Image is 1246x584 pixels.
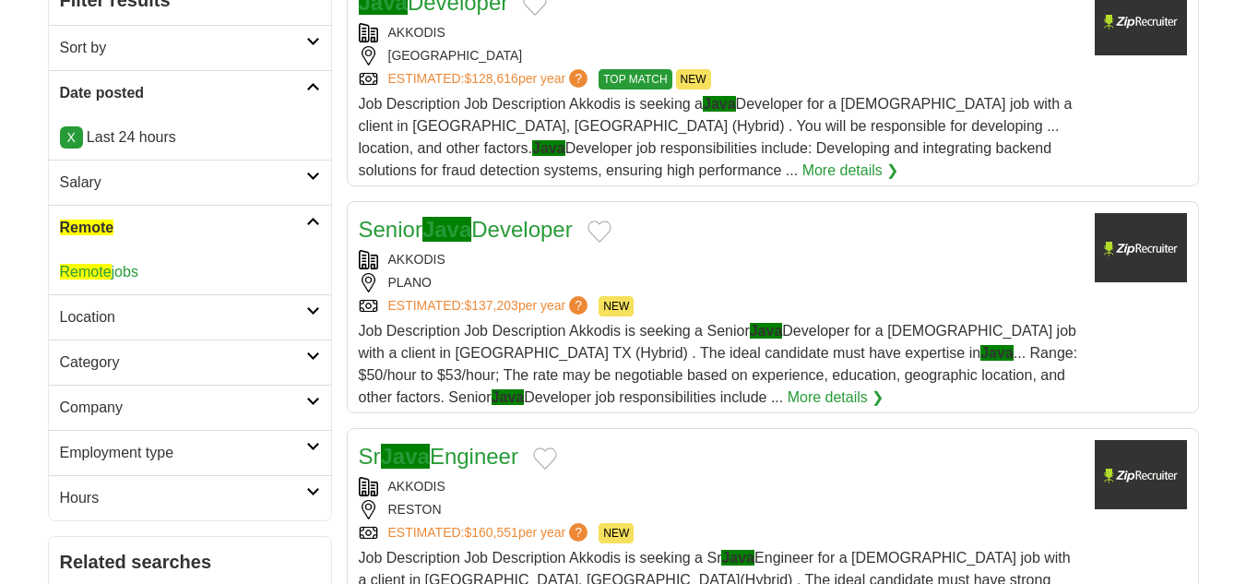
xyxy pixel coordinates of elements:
a: ESTIMATED:$160,551per year? [388,523,592,543]
a: Category [49,340,331,385]
span: ? [569,69,587,88]
span: NEW [599,296,634,316]
span: Java [750,323,783,339]
h2: Employment type [60,442,306,464]
a: Remote [49,205,331,250]
div: RESTON [359,500,1080,519]
a: More details ❯ [788,387,884,409]
span: $160,551 [464,525,517,540]
span: Job Description Job Description Akkodis is seeking a Developer for a [DEMOGRAPHIC_DATA] job with ... [359,96,1073,178]
h2: Category [60,352,306,374]
div: PLANO [359,273,1080,292]
span: Hybrid [640,345,682,361]
span: Java [703,96,736,112]
div: AKKODIS [359,250,1080,269]
p: Last 24 hours [60,126,320,149]
h2: Sort by [60,37,306,59]
button: Add to favorite jobs [533,447,557,470]
h2: Hours [60,487,306,509]
h2: Location [60,306,306,328]
span: Hybrid [737,118,779,134]
span: Java [381,444,430,469]
a: SeniorJavaDeveloper [359,217,573,242]
h2: Salary [60,172,306,194]
span: $137,203 [464,298,517,313]
div: AKKODIS [359,477,1080,496]
a: ESTIMATED:$128,616per year? [388,69,592,89]
a: Company [49,385,331,430]
a: Employment type [49,430,331,475]
span: Java [422,217,471,242]
div: AKKODIS [359,23,1080,42]
a: More details ❯ [802,160,899,182]
a: Location [49,294,331,340]
span: ? [569,523,587,542]
a: Salary [49,160,331,205]
span: $128,616 [464,71,517,86]
a: X [60,126,83,149]
span: TOP MATCH [599,69,671,89]
img: Company logo [1095,213,1187,282]
a: Sort by [49,25,331,70]
a: Remotejobs [60,264,138,280]
span: NEW [676,69,711,89]
div: [GEOGRAPHIC_DATA] [359,46,1080,66]
a: SrJavaEngineer [359,444,518,469]
span: Job Description Job Description Akkodis is seeking a Senior Developer for a [DEMOGRAPHIC_DATA] jo... [359,323,1078,405]
span: Remote [60,264,112,280]
a: Hours [49,475,331,520]
h2: Company [60,397,306,419]
a: ESTIMATED:$137,203per year? [388,296,592,316]
span: Java [492,389,525,405]
h2: Related searches [60,548,320,576]
span: Java [980,345,1014,361]
button: Add to favorite jobs [587,220,611,243]
span: Java [532,140,565,156]
span: Remote [60,220,114,235]
a: Date posted [49,70,331,115]
span: NEW [599,523,634,543]
img: Company logo [1095,440,1187,509]
span: Java [721,550,754,566]
span: ? [569,296,587,315]
h2: Date posted [60,82,306,104]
